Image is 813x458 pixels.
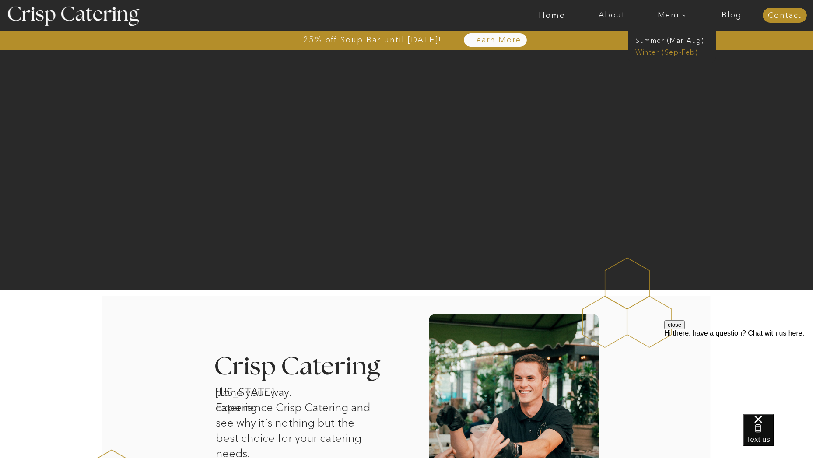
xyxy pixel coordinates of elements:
a: Blog [702,11,762,20]
a: Home [522,11,582,20]
a: About [582,11,642,20]
a: Learn More [452,36,541,45]
a: Contact [763,11,807,20]
iframe: podium webchat widget bubble [743,414,813,458]
h1: [US_STATE] catering [215,385,306,396]
iframe: podium webchat widget prompt [664,320,813,425]
a: Menus [642,11,702,20]
a: 25% off Soup Bar until [DATE]! [272,35,473,44]
a: Summer (Mar-Aug) [635,35,714,44]
a: Winter (Sep-Feb) [635,47,707,56]
h3: Crisp Catering [214,354,403,380]
p: done your way. Experience Crisp Catering and see why it’s nothing but the best choice for your ca... [216,385,375,440]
